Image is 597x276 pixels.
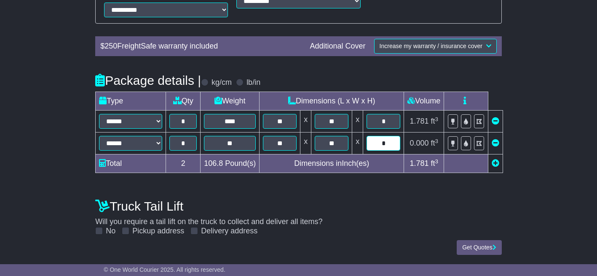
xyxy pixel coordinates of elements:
[96,42,305,51] div: $ FreightSafe warranty included
[410,117,429,125] span: 1.781
[410,139,429,147] span: 0.000
[104,266,225,273] span: © One World Courier 2025. All rights reserved.
[104,42,117,50] span: 250
[431,159,439,168] span: ft
[492,117,499,125] a: Remove this item
[435,138,439,144] sup: 3
[211,78,232,87] label: kg/cm
[166,92,201,111] td: Qty
[380,43,482,49] span: Increase my warranty / insurance cover
[306,42,370,51] div: Additional Cover
[260,154,404,173] td: Dimensions in Inch(es)
[204,159,223,168] span: 106.8
[166,154,201,173] td: 2
[410,159,429,168] span: 1.781
[435,158,439,165] sup: 3
[132,227,184,236] label: Pickup address
[374,39,497,54] button: Increase my warranty / insurance cover
[201,154,260,173] td: Pound(s)
[91,195,506,236] div: Will you require a tail lift on the truck to collect and deliver all items?
[201,227,257,236] label: Delivery address
[95,199,502,213] h4: Truck Tail Lift
[431,117,439,125] span: ft
[352,133,363,154] td: x
[106,227,115,236] label: No
[95,73,201,87] h4: Package details |
[96,154,166,173] td: Total
[201,92,260,111] td: Weight
[300,133,311,154] td: x
[492,159,499,168] a: Add new item
[404,92,444,111] td: Volume
[96,92,166,111] td: Type
[300,111,311,133] td: x
[435,116,439,122] sup: 3
[457,240,502,255] button: Get Quotes
[352,111,363,133] td: x
[431,139,439,147] span: ft
[246,78,260,87] label: lb/in
[260,92,404,111] td: Dimensions (L x W x H)
[492,139,499,147] a: Remove this item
